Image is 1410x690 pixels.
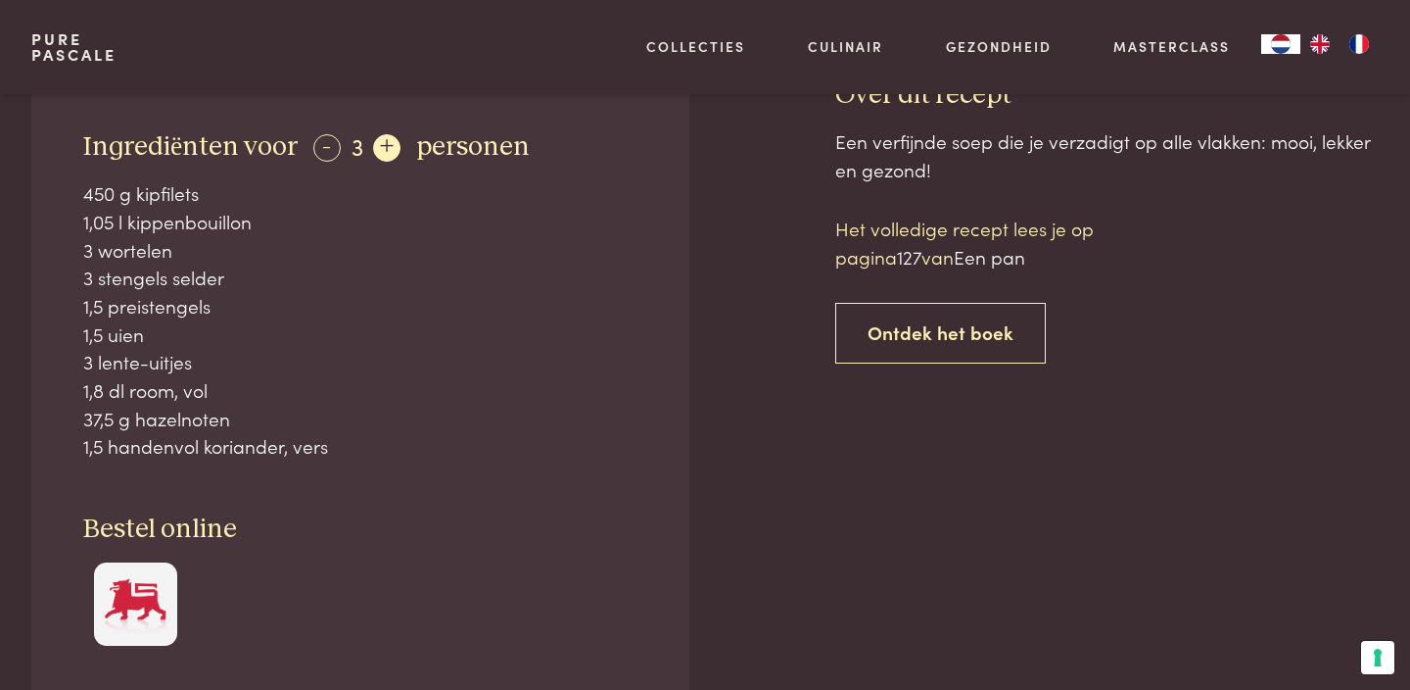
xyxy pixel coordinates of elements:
div: Een verfijnde soep die je verzadigt op alle vlakken: mooi, lekker en gezond! [835,127,1379,183]
div: 3 wortelen [83,236,637,265]
h3: Bestel online [83,513,637,547]
div: 1,5 preistengels [83,292,637,320]
div: 450 g kipfilets [83,179,637,208]
a: Collecties [646,36,745,57]
img: Delhaize [102,574,168,634]
p: Het volledige recept lees je op pagina van [835,215,1168,271]
a: FR [1339,34,1379,54]
a: PurePascale [31,31,117,63]
div: 3 stengels selder [83,264,637,292]
a: Gezondheid [946,36,1052,57]
button: Uw voorkeuren voor toestemming voor trackingtechnologieën [1361,641,1394,674]
div: - [313,134,341,162]
span: Een pan [954,243,1025,270]
div: 3 lente-uitjes [83,348,637,376]
div: 1,5 handenvol koriander, vers [83,432,637,461]
a: NL [1261,34,1300,54]
div: 1,05 l kippenbouillon [83,208,637,236]
div: 37,5 g hazelnoten [83,405,637,433]
a: Masterclass [1113,36,1230,57]
div: Language [1261,34,1300,54]
span: 3 [352,129,363,162]
aside: Language selected: Nederlands [1261,34,1379,54]
span: Ingrediënten voor [83,133,298,161]
div: 1,8 dl room, vol [83,376,637,405]
h3: Over dit recept [835,78,1379,113]
span: personen [416,133,530,161]
a: EN [1300,34,1339,54]
ul: Language list [1300,34,1379,54]
div: 1,5 uien [83,320,637,349]
div: + [373,134,400,162]
span: 127 [897,243,921,270]
a: Ontdek het boek [835,303,1046,365]
a: Culinair [808,36,883,57]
